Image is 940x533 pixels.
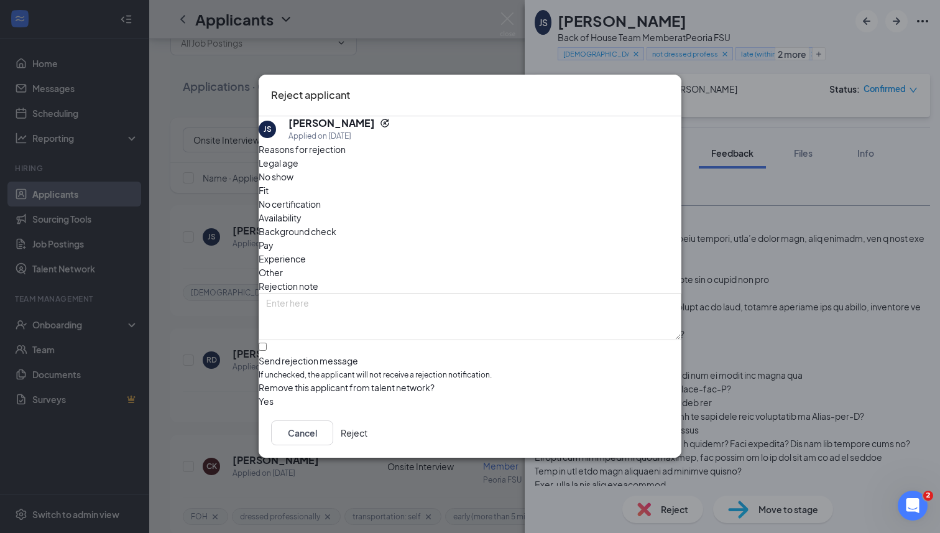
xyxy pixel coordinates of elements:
[259,343,267,351] input: Send rejection messageIf unchecked, the applicant will not receive a rejection notification.
[288,116,375,130] h5: [PERSON_NAME]
[259,238,274,252] span: Pay
[923,491,933,501] span: 2
[259,144,346,155] span: Reasons for rejection
[380,118,390,128] svg: Reapply
[259,170,293,183] span: No show
[341,421,367,446] button: Reject
[271,421,333,446] button: Cancel
[259,355,681,367] div: Send rejection message
[259,280,318,292] span: Rejection note
[259,183,269,197] span: Fit
[259,369,681,381] span: If unchecked, the applicant will not receive a rejection notification.
[259,225,336,238] span: Background check
[259,197,321,211] span: No certification
[898,491,928,521] iframe: Intercom live chat
[259,395,274,409] span: Yes
[288,130,390,142] div: Applied on [DATE]
[259,252,306,266] span: Experience
[259,211,302,225] span: Availability
[259,156,298,170] span: Legal age
[259,382,435,394] span: Remove this applicant from talent network?
[271,87,350,103] h3: Reject applicant
[264,124,272,135] div: JS
[259,266,283,279] span: Other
